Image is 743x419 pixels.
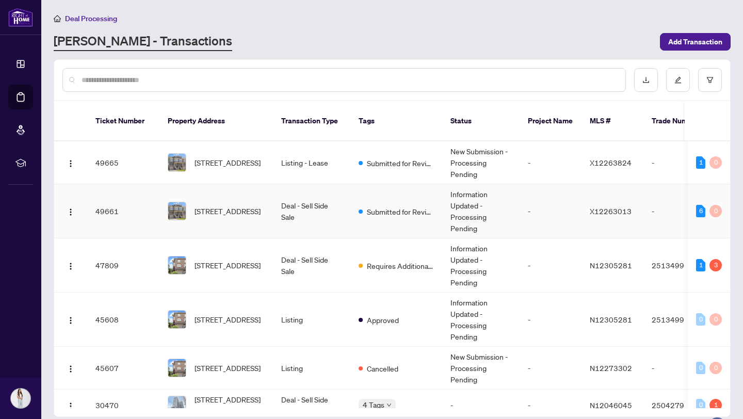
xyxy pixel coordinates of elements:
span: home [54,15,61,22]
img: thumbnail-img [168,202,186,220]
td: - [520,184,582,238]
span: X12263824 [590,158,632,167]
th: MLS # [582,101,643,141]
td: New Submission - Processing Pending [442,141,520,184]
span: edit [674,76,682,84]
td: Deal - Sell Side Sale [273,184,350,238]
span: Cancelled [367,363,398,374]
td: - [520,238,582,293]
span: 4 Tags [363,399,384,411]
img: Logo [67,365,75,373]
button: Logo [62,257,79,273]
span: [STREET_ADDRESS][PERSON_NAME][PERSON_NAME] [195,394,265,416]
img: Logo [67,316,75,325]
span: Submitted for Review [367,206,434,217]
th: Status [442,101,520,141]
td: Listing [273,347,350,390]
div: 0 [696,362,705,374]
span: [STREET_ADDRESS] [195,205,261,217]
img: thumbnail-img [168,359,186,377]
div: 0 [709,313,722,326]
td: 49661 [87,184,159,238]
td: - [643,141,716,184]
span: N12273302 [590,363,632,373]
span: [STREET_ADDRESS] [195,362,261,374]
img: Logo [67,208,75,216]
th: Project Name [520,101,582,141]
span: [STREET_ADDRESS] [195,260,261,271]
img: Logo [67,262,75,270]
td: Listing - Lease [273,141,350,184]
a: [PERSON_NAME] - Transactions [54,33,232,51]
td: 45607 [87,347,159,390]
img: thumbnail-img [168,154,186,171]
td: 2513499 [643,238,716,293]
button: Logo [62,154,79,171]
td: Information Updated - Processing Pending [442,238,520,293]
td: 47809 [87,238,159,293]
div: 0 [709,205,722,217]
td: Listing [273,293,350,347]
button: Open asap [702,383,733,414]
img: Logo [67,159,75,168]
div: 0 [696,399,705,411]
td: 2513499 [643,293,716,347]
img: Logo [67,402,75,410]
td: - [643,184,716,238]
button: Logo [62,203,79,219]
td: Deal - Sell Side Sale [273,238,350,293]
span: N12305281 [590,315,632,324]
span: N12046045 [590,400,632,410]
span: download [642,76,650,84]
img: thumbnail-img [168,256,186,274]
span: [STREET_ADDRESS] [195,157,261,168]
button: filter [698,68,722,92]
img: thumbnail-img [168,311,186,328]
th: Transaction Type [273,101,350,141]
span: Approved [367,314,399,326]
td: - [520,141,582,184]
img: thumbnail-img [168,396,186,414]
div: 0 [696,313,705,326]
button: Add Transaction [660,33,731,51]
div: 6 [696,205,705,217]
span: down [386,402,392,408]
img: logo [8,8,33,27]
div: 1 [696,156,705,169]
td: 49665 [87,141,159,184]
td: - [520,347,582,390]
div: 0 [709,156,722,169]
th: Property Address [159,101,273,141]
th: Ticket Number [87,101,159,141]
th: Tags [350,101,442,141]
span: Submitted for Review [367,157,434,169]
td: 45608 [87,293,159,347]
button: Logo [62,397,79,413]
div: 3 [709,259,722,271]
button: download [634,68,658,92]
img: Profile Icon [11,389,30,408]
td: Information Updated - Processing Pending [442,293,520,347]
td: New Submission - Processing Pending [442,347,520,390]
td: - [643,347,716,390]
button: edit [666,68,690,92]
span: Requires Additional Docs [367,260,434,271]
span: X12263013 [590,206,632,216]
span: N12305281 [590,261,632,270]
span: Deal Processing [65,14,117,23]
span: Add Transaction [668,34,722,50]
button: Logo [62,311,79,328]
span: [STREET_ADDRESS] [195,314,261,325]
td: Information Updated - Processing Pending [442,184,520,238]
div: 0 [709,362,722,374]
span: filter [706,76,714,84]
th: Trade Number [643,101,716,141]
button: Logo [62,360,79,376]
div: 1 [696,259,705,271]
td: - [520,293,582,347]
